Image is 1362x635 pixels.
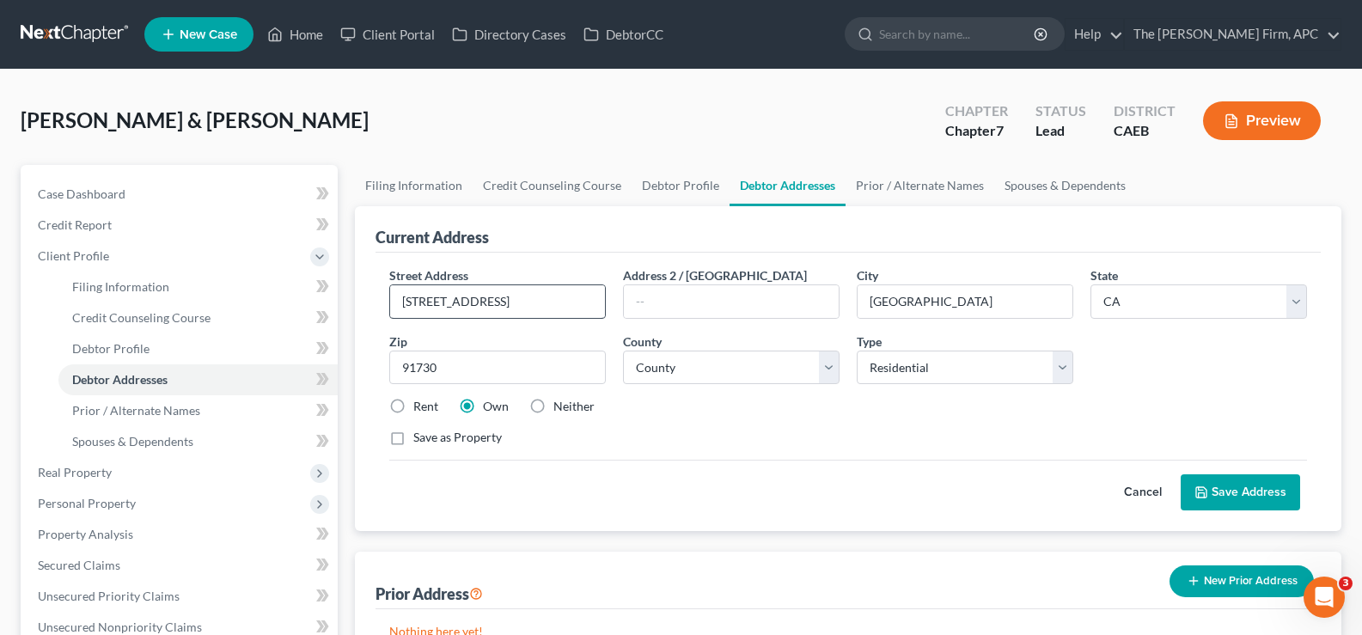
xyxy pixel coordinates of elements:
[38,186,125,201] span: Case Dashboard
[259,19,332,50] a: Home
[945,101,1008,121] div: Chapter
[483,398,509,415] label: Own
[389,351,606,385] input: XXXXX
[575,19,672,50] a: DebtorCC
[1203,101,1321,140] button: Preview
[58,302,338,333] a: Credit Counseling Course
[72,372,168,387] span: Debtor Addresses
[1066,19,1123,50] a: Help
[58,272,338,302] a: Filing Information
[473,165,632,206] a: Credit Counseling Course
[38,527,133,541] span: Property Analysis
[24,179,338,210] a: Case Dashboard
[624,285,839,318] input: --
[1170,565,1314,597] button: New Prior Address
[72,434,193,449] span: Spouses & Dependents
[857,333,882,351] label: Type
[38,558,120,572] span: Secured Claims
[1035,101,1086,121] div: Status
[846,165,994,206] a: Prior / Alternate Names
[58,395,338,426] a: Prior / Alternate Names
[413,398,438,415] label: Rent
[376,227,489,247] div: Current Address
[858,285,1072,318] input: Enter city...
[857,268,878,283] span: City
[996,122,1004,138] span: 7
[632,165,730,206] a: Debtor Profile
[58,333,338,364] a: Debtor Profile
[1304,577,1345,618] iframe: Intercom live chat
[376,583,483,604] div: Prior Address
[413,429,502,446] label: Save as Property
[38,620,202,634] span: Unsecured Nonpriority Claims
[1035,121,1086,141] div: Lead
[879,18,1036,50] input: Search by name...
[38,248,109,263] span: Client Profile
[24,519,338,550] a: Property Analysis
[24,581,338,612] a: Unsecured Priority Claims
[1105,475,1181,510] button: Cancel
[180,28,237,41] span: New Case
[553,398,595,415] label: Neither
[1339,577,1353,590] span: 3
[1125,19,1341,50] a: The [PERSON_NAME] Firm, APC
[1114,101,1176,121] div: District
[623,266,807,284] label: Address 2 / [GEOGRAPHIC_DATA]
[994,165,1136,206] a: Spouses & Dependents
[24,210,338,241] a: Credit Report
[72,341,150,356] span: Debtor Profile
[332,19,443,50] a: Client Portal
[38,589,180,603] span: Unsecured Priority Claims
[38,465,112,479] span: Real Property
[730,165,846,206] a: Debtor Addresses
[1181,474,1300,510] button: Save Address
[72,279,169,294] span: Filing Information
[1114,121,1176,141] div: CAEB
[1090,268,1118,283] span: State
[389,334,407,349] span: Zip
[72,403,200,418] span: Prior / Alternate Names
[390,285,605,318] input: Enter street address
[38,496,136,510] span: Personal Property
[389,268,468,283] span: Street Address
[72,310,211,325] span: Credit Counseling Course
[24,550,338,581] a: Secured Claims
[443,19,575,50] a: Directory Cases
[21,107,369,132] span: [PERSON_NAME] & [PERSON_NAME]
[623,334,662,349] span: County
[38,217,112,232] span: Credit Report
[58,364,338,395] a: Debtor Addresses
[945,121,1008,141] div: Chapter
[58,426,338,457] a: Spouses & Dependents
[355,165,473,206] a: Filing Information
